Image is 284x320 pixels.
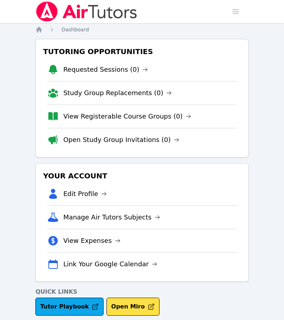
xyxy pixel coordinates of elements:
[63,259,157,269] a: Link Your Google Calendar
[63,111,191,121] a: View Registerable Course Groups (0)
[61,27,89,32] span: Dashboard
[63,88,172,98] a: Study Group Replacements (0)
[106,298,160,316] button: Open Miro
[35,288,248,296] h4: Quick Links
[61,26,89,33] a: Dashboard
[63,65,148,75] a: Requested Sessions (0)
[63,189,107,199] a: Edit Profile
[35,1,137,22] img: Air Tutors
[63,212,160,222] a: Manage Air Tutors Subjects
[35,26,248,33] nav: Breadcrumb
[35,298,104,316] a: Tutor Playbook
[63,236,120,246] a: View Expenses
[41,169,242,182] h3: Your Account
[41,45,242,58] h3: Tutoring Opportunities
[63,135,179,145] a: Open Study Group Invitations (0)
